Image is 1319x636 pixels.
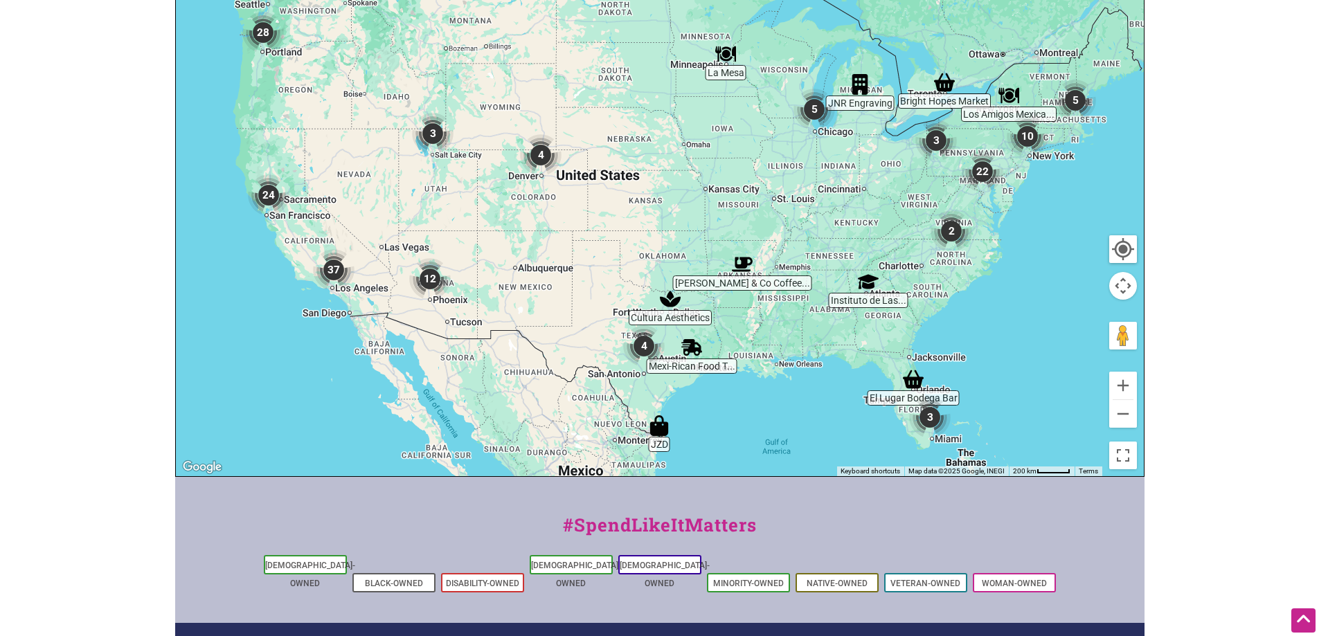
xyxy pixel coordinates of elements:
a: Black-Owned [365,579,423,588]
a: Disability-Owned [446,579,519,588]
div: 2 [925,205,978,257]
button: Keyboard shortcuts [841,466,900,476]
button: Drag Pegman onto the map to open Street View [1109,322,1137,349]
div: 4 [618,320,670,372]
div: 3 [406,107,459,160]
button: Your Location [1109,235,1137,263]
button: Map camera controls [1109,272,1137,300]
a: Woman-Owned [982,579,1047,588]
div: Bright Hopes Market [928,66,960,98]
div: #SpendLikeItMatters [175,511,1145,552]
a: [DEMOGRAPHIC_DATA]-Owned [265,561,355,588]
div: 5 [1049,74,1102,127]
img: Google [179,458,225,476]
div: 37 [307,244,360,296]
a: Minority-Owned [713,579,784,588]
div: 5 [788,83,841,136]
button: Zoom in [1109,372,1137,399]
a: Veteran-Owned [890,579,960,588]
div: Scroll Back to Top [1291,608,1316,633]
div: JNR Engraving [844,69,876,100]
a: Terms (opens in new tab) [1079,467,1098,475]
div: 22 [956,145,1009,198]
a: [DEMOGRAPHIC_DATA]-Owned [531,561,621,588]
a: [DEMOGRAPHIC_DATA]-Owned [620,561,710,588]
div: El Lugar Bodega Bar [897,363,929,395]
a: Native-Owned [807,579,868,588]
div: 4 [514,129,567,181]
div: 28 [237,6,289,59]
span: Map data ©2025 Google, INEGI [908,467,1005,475]
div: 24 [242,169,295,221]
div: 3 [910,114,962,167]
div: Fidel & Co Coffee Roasters [726,248,758,280]
div: 10 [1001,110,1054,163]
div: La Mesa [710,38,742,70]
a: Open this area in Google Maps (opens a new window) [179,458,225,476]
div: JZD [643,410,675,442]
div: 3 [904,391,956,444]
button: Map Scale: 200 km per 45 pixels [1009,466,1075,476]
div: Cultura Aesthetics [654,283,686,315]
div: Los Amigos Mexican Restaurant [993,80,1025,111]
div: Instituto de Las Américas [852,266,884,298]
div: Mexi-Rican Food Truck [676,331,708,363]
button: Zoom out [1109,400,1137,428]
div: 12 [404,253,456,305]
button: Toggle fullscreen view [1108,440,1138,471]
span: 200 km [1013,467,1037,475]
